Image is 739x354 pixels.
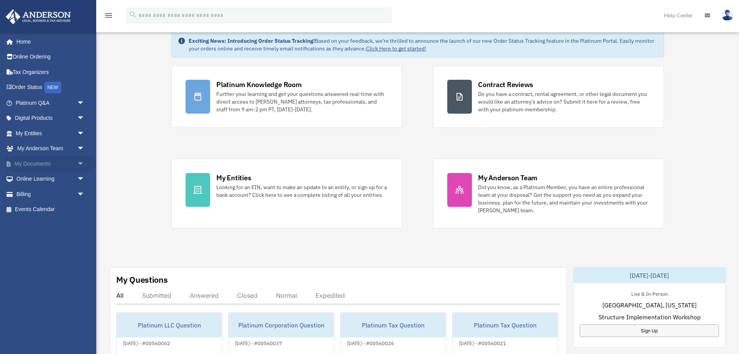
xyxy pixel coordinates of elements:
a: Online Learningarrow_drop_down [5,171,96,187]
div: [DATE] - #00560037 [229,339,288,347]
div: Platinum Knowledge Room [216,80,302,89]
div: Contract Reviews [478,80,533,89]
div: [DATE] - #00560026 [341,339,400,347]
a: Digital Productsarrow_drop_down [5,111,96,126]
span: [GEOGRAPHIC_DATA], [US_STATE] [602,300,697,310]
i: menu [104,11,113,20]
a: Events Calendar [5,202,96,217]
div: Do you have a contract, rental agreement, or other legal document you would like an attorney's ad... [478,90,650,113]
a: menu [104,13,113,20]
img: Anderson Advisors Platinum Portal [3,9,73,24]
div: Submitted [142,292,171,299]
div: [DATE]-[DATE] [573,268,725,283]
div: My Questions [116,274,168,285]
div: Further your learning and get your questions answered real-time with direct access to [PERSON_NAM... [216,90,388,113]
span: arrow_drop_down [77,171,92,187]
div: [DATE] - #00560021 [453,339,512,347]
span: arrow_drop_down [77,186,92,202]
span: arrow_drop_down [77,126,92,141]
i: search [129,10,137,19]
div: NEW [44,82,61,93]
div: Platinum Tax Question [453,313,558,337]
span: arrow_drop_down [77,111,92,126]
img: User Pic [722,10,733,21]
a: Click Here to get started! [366,45,426,52]
a: Online Ordering [5,49,96,65]
div: [DATE] - #00560062 [117,339,176,347]
a: Platinum Q&Aarrow_drop_down [5,95,96,111]
a: Billingarrow_drop_down [5,186,96,202]
a: My Entitiesarrow_drop_down [5,126,96,141]
a: My Documentsarrow_drop_down [5,156,96,171]
div: My Entities [216,173,251,183]
a: Tax Organizers [5,64,96,80]
span: arrow_drop_down [77,156,92,172]
div: Closed [237,292,257,299]
div: Did you know, as a Platinum Member, you have an entire professional team at your disposal? Get th... [478,183,650,214]
div: My Anderson Team [478,173,537,183]
a: Home [5,34,92,49]
div: Based on your feedback, we're thrilled to announce the launch of our new Order Status Tracking fe... [189,37,657,52]
div: Answered [190,292,219,299]
a: Order StatusNEW [5,80,96,96]
a: My Anderson Teamarrow_drop_down [5,141,96,156]
div: Normal [276,292,297,299]
div: Live & In-Person [625,289,674,297]
div: Expedited [316,292,345,299]
a: Contract Reviews Do you have a contract, rental agreement, or other legal document you would like... [433,65,664,128]
span: arrow_drop_down [77,141,92,157]
a: My Anderson Team Did you know, as a Platinum Member, you have an entire professional team at your... [433,159,664,228]
div: Platinum Corporation Question [229,313,334,337]
a: My Entities Looking for an EIN, want to make an update to an entity, or sign up for a bank accoun... [171,159,402,228]
span: Structure Implementation Workshop [599,312,701,322]
span: arrow_drop_down [77,95,92,111]
strong: Exciting News: Introducing Order Status Tracking! [189,37,315,44]
div: Platinum LLC Question [117,313,222,337]
div: Looking for an EIN, want to make an update to an entity, or sign up for a bank account? Click her... [216,183,388,199]
a: Platinum Knowledge Room Further your learning and get your questions answered real-time with dire... [171,65,402,128]
div: Platinum Tax Question [341,313,446,337]
a: Sign Up [580,324,719,337]
div: All [116,292,124,299]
